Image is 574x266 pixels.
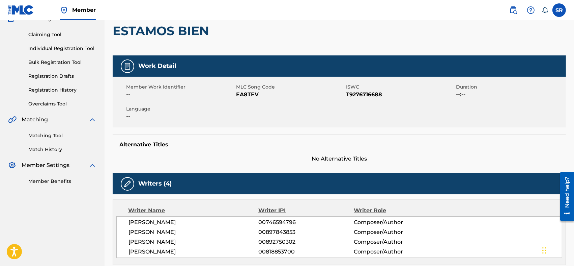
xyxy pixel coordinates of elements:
div: Writer Name [128,207,258,215]
img: search [509,6,517,14]
iframe: Resource Center [555,169,574,223]
span: [PERSON_NAME] [128,218,259,226]
span: Member Settings [22,161,69,169]
img: MLC Logo [8,5,34,15]
a: Match History [28,146,96,153]
span: Member Work Identifier [126,83,234,91]
a: Matching Tool [28,132,96,139]
img: Work Detail [123,62,132,70]
span: 00746594796 [259,218,354,226]
span: Member [72,6,96,14]
span: [PERSON_NAME] [128,248,259,256]
span: Composer/Author [354,238,440,246]
span: -- [126,91,234,99]
span: [PERSON_NAME] [128,238,259,246]
h2: ESTAMOS BIEN [113,23,212,39]
div: Help [524,3,538,17]
div: Writer IPI [258,207,354,215]
img: expand [88,116,96,124]
img: expand [88,161,96,169]
a: Overclaims Tool [28,100,96,107]
img: Matching [8,116,17,124]
span: -- [126,113,234,121]
span: --:-- [456,91,564,99]
a: Individual Registration Tool [28,45,96,52]
iframe: Chat Widget [540,234,574,266]
h5: Writers (4) [138,180,172,188]
h5: Work Detail [138,62,176,70]
a: Bulk Registration Tool [28,59,96,66]
a: Registration Drafts [28,73,96,80]
div: Writer Role [354,207,440,215]
span: Composer/Author [354,218,440,226]
img: Member Settings [8,161,16,169]
span: [PERSON_NAME] [128,228,259,236]
span: 00818853700 [259,248,354,256]
span: Language [126,105,234,113]
span: Duration [456,83,564,91]
div: User Menu [552,3,566,17]
a: Member Benefits [28,178,96,185]
div: Arrastrar [542,240,546,261]
span: EA8TEV [236,91,344,99]
span: ISWC [346,83,454,91]
img: Writers [123,180,132,188]
span: 00892750302 [259,238,354,246]
span: No Alternative Titles [113,155,566,163]
img: help [527,6,535,14]
span: Composer/Author [354,228,440,236]
a: Registration History [28,87,96,94]
a: Claiming Tool [28,31,96,38]
div: Widget de chat [540,234,574,266]
span: Matching [22,116,48,124]
img: Top Rightsholder [60,6,68,14]
div: Notifications [542,7,548,14]
span: T9276716688 [346,91,454,99]
span: MLC Song Code [236,83,344,91]
a: Public Search [507,3,520,17]
span: 00897843853 [259,228,354,236]
h5: Alternative Titles [119,141,559,148]
span: Composer/Author [354,248,440,256]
